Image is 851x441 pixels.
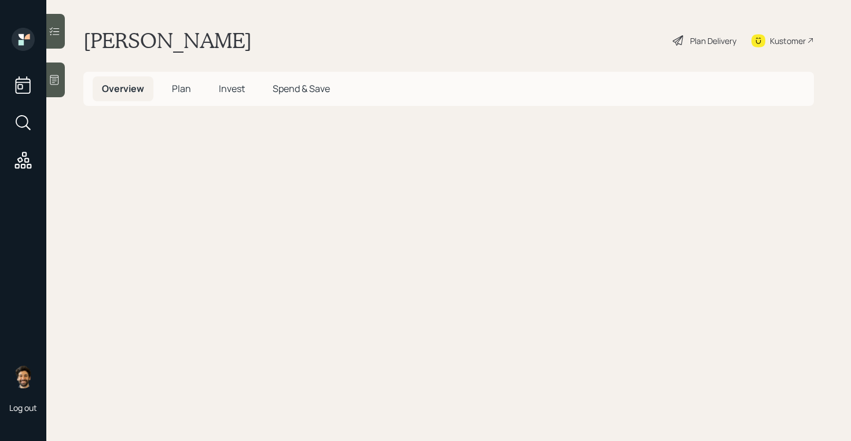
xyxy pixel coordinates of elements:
span: Spend & Save [273,82,330,95]
span: Plan [172,82,191,95]
span: Overview [102,82,144,95]
div: Kustomer [770,35,806,47]
img: eric-schwartz-headshot.png [12,365,35,388]
div: Plan Delivery [690,35,736,47]
span: Invest [219,82,245,95]
h1: [PERSON_NAME] [83,28,252,53]
div: Log out [9,402,37,413]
